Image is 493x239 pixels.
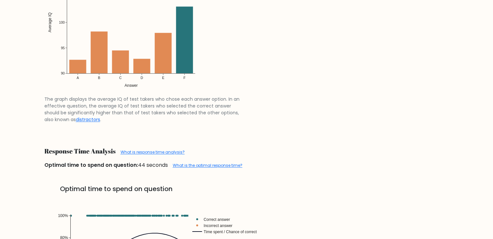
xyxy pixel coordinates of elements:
[121,149,185,155] a: What is response time analysis?
[44,185,449,192] h5: Optimal time to spend on question
[44,147,116,155] span: Response Time Analysis
[44,161,138,169] span: Optimal time to spend on question:
[44,96,240,123] a: The graph displays the average IQ of test takers who chose each answer option. In an effective qu...
[173,163,242,168] a: What is the optimal response time?
[76,116,100,123] a: distractors
[44,96,243,123] figcaption: .
[41,161,453,169] div: 44 seconds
